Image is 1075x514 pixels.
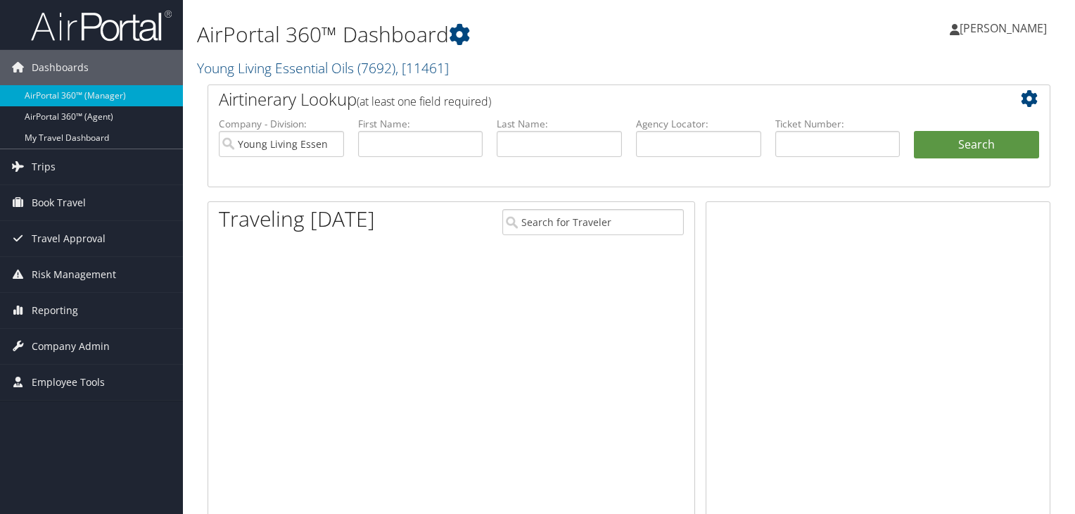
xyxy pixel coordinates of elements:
a: Young Living Essential Oils [197,58,449,77]
h1: Traveling [DATE] [219,204,375,234]
span: Reporting [32,293,78,328]
span: Employee Tools [32,365,105,400]
span: (at least one field required) [357,94,491,109]
label: Agency Locator: [636,117,761,131]
label: Last Name: [497,117,622,131]
button: Search [914,131,1039,159]
label: Ticket Number: [775,117,901,131]
span: , [ 11461 ] [395,58,449,77]
span: Risk Management [32,257,116,292]
label: First Name: [358,117,483,131]
span: Dashboards [32,50,89,85]
img: airportal-logo.png [31,9,172,42]
label: Company - Division: [219,117,344,131]
span: Book Travel [32,185,86,220]
span: ( 7692 ) [357,58,395,77]
span: Trips [32,149,56,184]
a: [PERSON_NAME] [950,7,1061,49]
input: Search for Traveler [502,209,684,235]
h2: Airtinerary Lookup [219,87,969,111]
span: Travel Approval [32,221,106,256]
span: Company Admin [32,329,110,364]
h1: AirPortal 360™ Dashboard [197,20,773,49]
span: [PERSON_NAME] [960,20,1047,36]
